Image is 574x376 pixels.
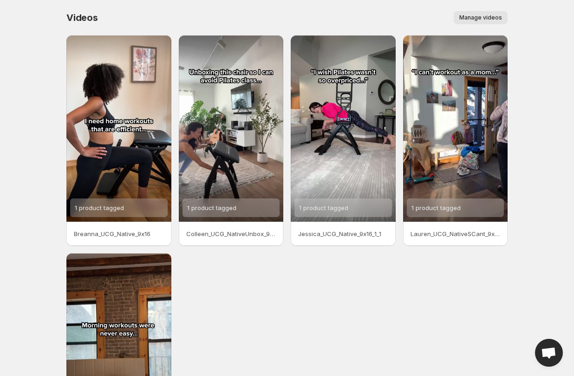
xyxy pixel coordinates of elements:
span: 1 product tagged [187,204,236,211]
button: Manage videos [454,11,508,24]
span: 1 product tagged [411,204,461,211]
a: Open chat [535,339,563,367]
span: Videos [66,12,98,23]
span: 1 product tagged [75,204,124,211]
span: 1 product tagged [299,204,348,211]
p: Colleen_UCG_NativeUnbox_9x16_1 [186,229,276,238]
p: Breanna_UCG_Native_9x16 [74,229,164,238]
p: Lauren_UCG_NativeSCant_9x16_1 [411,229,501,238]
p: Jessica_UCG_Native_9x16_1_1 [298,229,388,238]
span: Manage videos [459,14,502,21]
